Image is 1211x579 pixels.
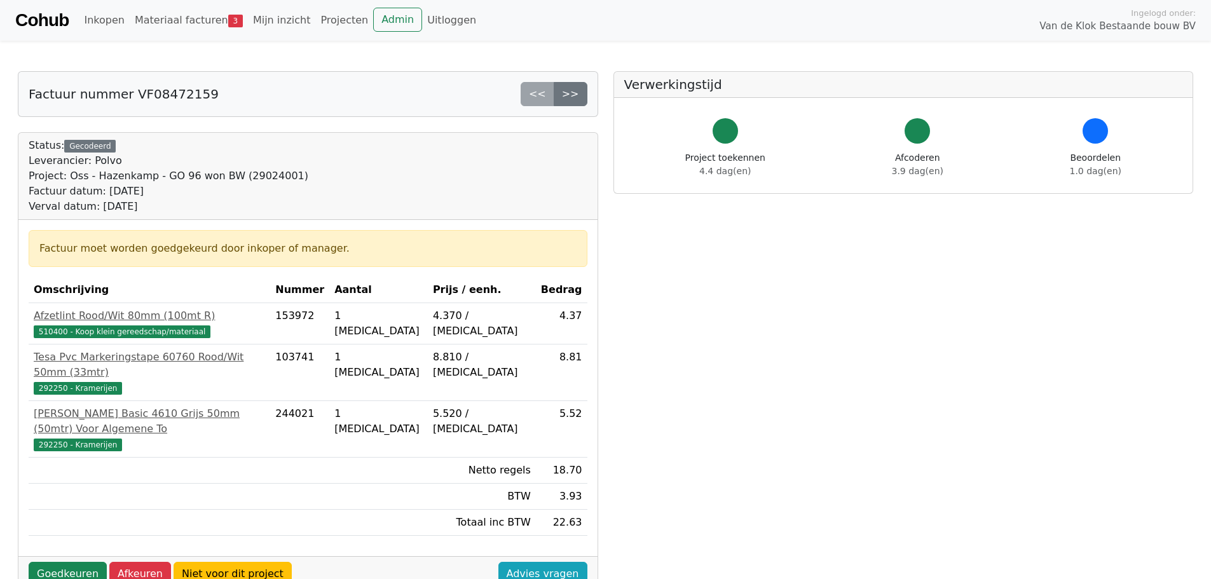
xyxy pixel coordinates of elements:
td: 8.81 [536,344,587,401]
a: Cohub [15,5,69,36]
td: 103741 [270,344,329,401]
td: 18.70 [536,458,587,484]
a: Mijn inzicht [248,8,316,33]
td: 153972 [270,303,329,344]
td: Netto regels [428,458,536,484]
div: 1 [MEDICAL_DATA] [334,350,423,380]
span: 3 [228,15,243,27]
a: [PERSON_NAME] Basic 4610 Grijs 50mm (50mtr) Voor Algemene To292250 - Kramerijen [34,406,265,452]
a: Tesa Pvc Markeringstape 60760 Rood/Wit 50mm (33mtr)292250 - Kramerijen [34,350,265,395]
div: Project: Oss - Hazenkamp - GO 96 won BW (29024001) [29,168,308,184]
td: BTW [428,484,536,510]
a: Uitloggen [422,8,481,33]
div: Beoordelen [1070,151,1121,178]
div: 5.520 / [MEDICAL_DATA] [433,406,531,437]
div: Leverancier: Polvo [29,153,308,168]
a: Materiaal facturen3 [130,8,248,33]
div: Gecodeerd [64,140,116,153]
a: Inkopen [79,8,129,33]
h5: Verwerkingstijd [624,77,1183,92]
div: 1 [MEDICAL_DATA] [334,406,423,437]
div: 4.370 / [MEDICAL_DATA] [433,308,531,339]
td: 244021 [270,401,329,458]
span: Ingelogd onder: [1131,7,1196,19]
a: Afzetlint Rood/Wit 80mm (100mt R)510400 - Koop klein gereedschap/materiaal [34,308,265,339]
div: Factuur moet worden goedgekeurd door inkoper of manager. [39,241,577,256]
th: Prijs / eenh. [428,277,536,303]
div: Verval datum: [DATE] [29,199,308,214]
span: Van de Klok Bestaande bouw BV [1039,19,1196,34]
span: 4.4 dag(en) [699,166,751,176]
a: Admin [373,8,422,32]
span: 292250 - Kramerijen [34,382,122,395]
th: Aantal [329,277,428,303]
td: 3.93 [536,484,587,510]
td: 22.63 [536,510,587,536]
td: Totaal inc BTW [428,510,536,536]
span: 3.9 dag(en) [892,166,943,176]
div: Tesa Pvc Markeringstape 60760 Rood/Wit 50mm (33mtr) [34,350,265,380]
div: 1 [MEDICAL_DATA] [334,308,423,339]
span: 1.0 dag(en) [1070,166,1121,176]
span: 292250 - Kramerijen [34,439,122,451]
div: Factuur datum: [DATE] [29,184,308,199]
div: Status: [29,138,308,214]
td: 4.37 [536,303,587,344]
th: Nummer [270,277,329,303]
td: 5.52 [536,401,587,458]
th: Omschrijving [29,277,270,303]
span: 510400 - Koop klein gereedschap/materiaal [34,325,210,338]
a: >> [554,82,587,106]
div: Project toekennen [685,151,765,178]
div: [PERSON_NAME] Basic 4610 Grijs 50mm (50mtr) Voor Algemene To [34,406,265,437]
div: Afzetlint Rood/Wit 80mm (100mt R) [34,308,265,324]
div: 8.810 / [MEDICAL_DATA] [433,350,531,380]
div: Afcoderen [892,151,943,178]
a: Projecten [315,8,373,33]
th: Bedrag [536,277,587,303]
h5: Factuur nummer VF08472159 [29,86,219,102]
